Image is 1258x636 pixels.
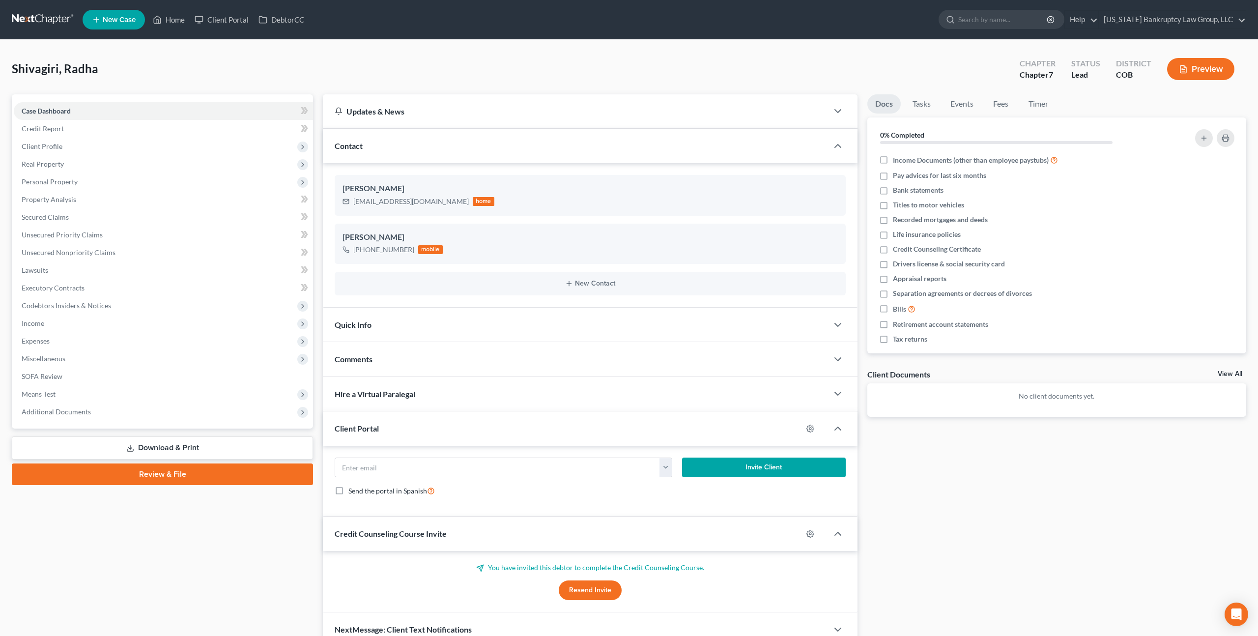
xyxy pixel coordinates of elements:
button: Resend Invite [559,580,622,600]
a: Tasks [905,94,939,114]
a: Property Analysis [14,191,313,208]
strong: 0% Completed [880,131,924,139]
div: District [1116,58,1151,69]
a: View All [1218,371,1242,377]
span: Contact [335,141,363,150]
span: Personal Property [22,177,78,186]
span: 7 [1049,70,1053,79]
a: Unsecured Nonpriority Claims [14,244,313,261]
span: Life insurance policies [893,230,961,239]
a: Executory Contracts [14,279,313,297]
span: Secured Claims [22,213,69,221]
a: Docs [867,94,901,114]
span: Codebtors Insiders & Notices [22,301,111,310]
a: Case Dashboard [14,102,313,120]
div: home [473,197,494,206]
span: Additional Documents [22,407,91,416]
input: Enter email [335,458,660,477]
a: Fees [985,94,1017,114]
a: Help [1065,11,1098,29]
div: [EMAIL_ADDRESS][DOMAIN_NAME] [353,197,469,206]
div: Status [1071,58,1100,69]
a: DebtorCC [254,11,309,29]
span: Credit Report [22,124,64,133]
span: Quick Info [335,320,372,329]
a: Lawsuits [14,261,313,279]
a: Timer [1021,94,1056,114]
span: Bills [893,304,906,314]
button: Invite Client [682,458,846,477]
span: Lawsuits [22,266,48,274]
span: Separation agreements or decrees of divorces [893,289,1032,298]
a: Client Portal [190,11,254,29]
div: [PERSON_NAME] [343,183,838,195]
span: Means Test [22,390,56,398]
button: New Contact [343,280,838,288]
input: Search by name... [958,10,1048,29]
span: Client Profile [22,142,62,150]
div: Chapter [1020,69,1056,81]
span: Drivers license & social security card [893,259,1005,269]
span: Bank statements [893,185,943,195]
span: Tax returns [893,334,927,344]
a: Download & Print [12,436,313,460]
p: No client documents yet. [875,391,1238,401]
span: Income Documents (other than employee paystubs) [893,155,1049,165]
span: Income [22,319,44,327]
span: Unsecured Nonpriority Claims [22,248,115,257]
span: Hire a Virtual Paralegal [335,389,415,399]
span: NextMessage: Client Text Notifications [335,625,472,634]
div: Lead [1071,69,1100,81]
div: Chapter [1020,58,1056,69]
span: Expenses [22,337,50,345]
div: [PERSON_NAME] [343,231,838,243]
span: Send the portal in Spanish [348,487,427,495]
a: Unsecured Priority Claims [14,226,313,244]
span: Unsecured Priority Claims [22,231,103,239]
div: COB [1116,69,1151,81]
span: SOFA Review [22,372,62,380]
div: Updates & News [335,106,816,116]
p: You have invited this debtor to complete the Credit Counseling Course. [335,563,846,573]
a: [US_STATE] Bankruptcy Law Group, LLC [1099,11,1246,29]
div: [PHONE_NUMBER] [353,245,414,255]
span: Recorded mortgages and deeds [893,215,988,225]
span: Executory Contracts [22,284,85,292]
div: Open Intercom Messenger [1225,603,1248,626]
button: Preview [1167,58,1234,80]
a: Secured Claims [14,208,313,226]
a: SOFA Review [14,368,313,385]
span: Case Dashboard [22,107,71,115]
span: Credit Counseling Certificate [893,244,981,254]
span: New Case [103,16,136,24]
span: Comments [335,354,372,364]
span: Real Property [22,160,64,168]
div: mobile [418,245,443,254]
span: Titles to motor vehicles [893,200,964,210]
span: Pay advices for last six months [893,171,986,180]
span: Credit Counseling Course Invite [335,529,447,538]
a: Review & File [12,463,313,485]
span: Appraisal reports [893,274,946,284]
span: Retirement account statements [893,319,988,329]
span: Shivagiri, Radha [12,61,98,76]
a: Credit Report [14,120,313,138]
span: Miscellaneous [22,354,65,363]
span: Property Analysis [22,195,76,203]
span: Client Portal [335,424,379,433]
a: Events [943,94,981,114]
div: Client Documents [867,369,930,379]
a: Home [148,11,190,29]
